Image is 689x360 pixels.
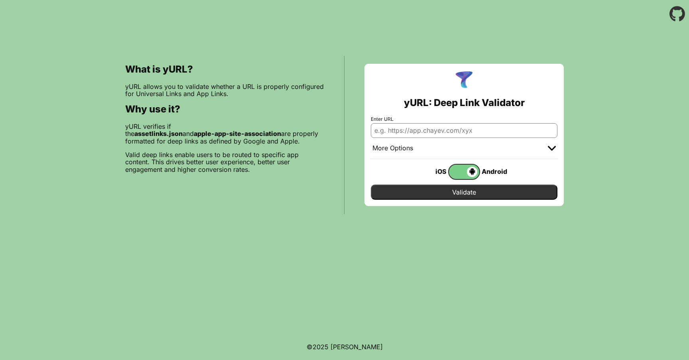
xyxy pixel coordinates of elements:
[125,123,324,145] p: yURL verifies if the and are properly formatted for deep links as defined by Google and Apple.
[404,97,525,108] h2: yURL: Deep Link Validator
[371,123,557,138] input: e.g. https://app.chayev.com/xyx
[371,116,557,122] label: Enter URL
[548,146,556,151] img: chevron
[125,83,324,98] p: yURL allows you to validate whether a URL is properly configured for Universal Links and App Links.
[480,166,512,177] div: Android
[125,151,324,173] p: Valid deep links enable users to be routed to specific app content. This drives better user exper...
[134,130,183,138] b: assetlinks.json
[372,144,413,152] div: More Options
[307,334,383,360] footer: ©
[313,343,329,351] span: 2025
[125,64,324,75] h2: What is yURL?
[454,70,474,91] img: yURL Logo
[371,185,557,200] input: Validate
[125,104,324,115] h2: Why use it?
[416,166,448,177] div: iOS
[194,130,281,138] b: apple-app-site-association
[331,343,383,351] a: Michael Ibragimchayev's Personal Site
